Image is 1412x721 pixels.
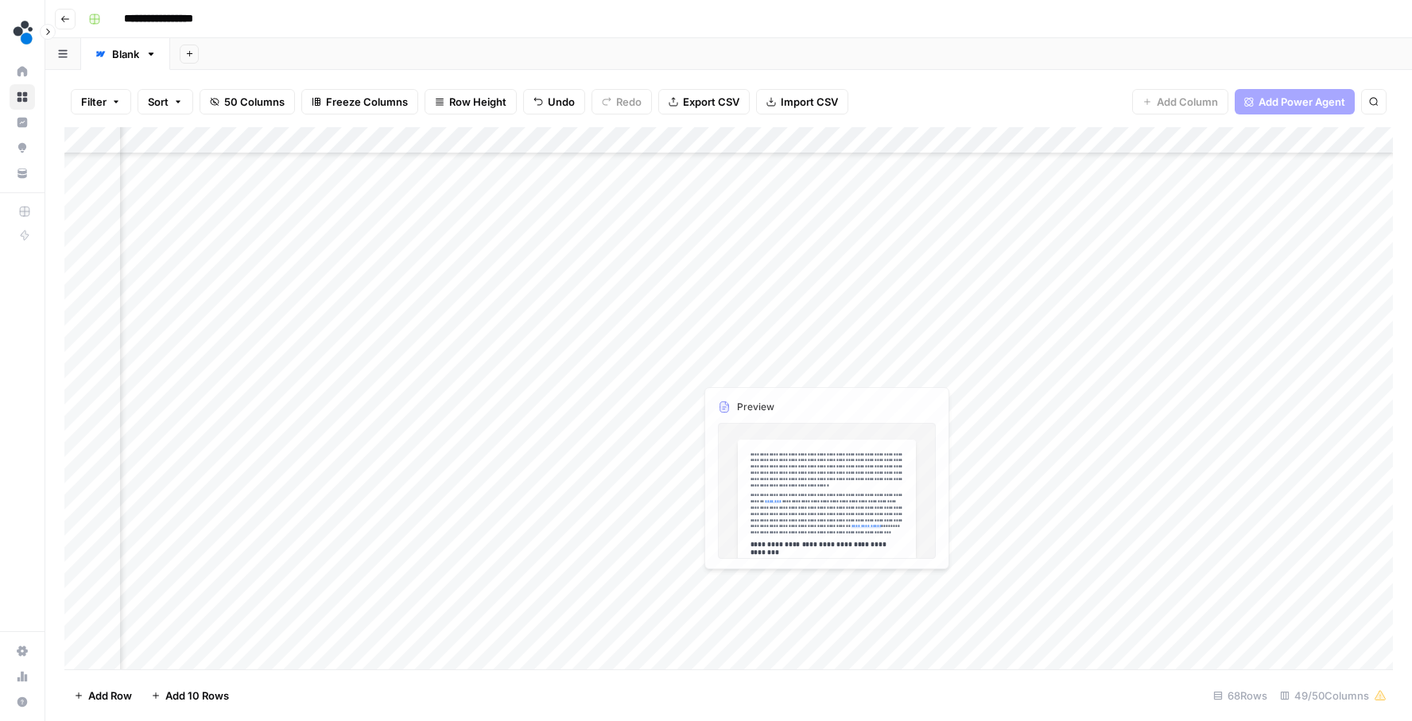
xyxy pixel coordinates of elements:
[81,38,170,70] a: Blank
[523,89,585,114] button: Undo
[142,683,239,708] button: Add 10 Rows
[592,89,652,114] button: Redo
[224,94,285,110] span: 50 Columns
[1132,89,1228,114] button: Add Column
[1235,89,1355,114] button: Add Power Agent
[64,683,142,708] button: Add Row
[148,94,169,110] span: Sort
[1157,94,1218,110] span: Add Column
[10,84,35,110] a: Browse
[200,89,295,114] button: 50 Columns
[301,89,418,114] button: Freeze Columns
[10,638,35,664] a: Settings
[10,664,35,689] a: Usage
[112,46,139,62] div: Blank
[10,110,35,135] a: Insights
[165,688,229,704] span: Add 10 Rows
[425,89,517,114] button: Row Height
[81,94,107,110] span: Filter
[326,94,408,110] span: Freeze Columns
[1259,94,1345,110] span: Add Power Agent
[756,89,848,114] button: Import CSV
[10,689,35,715] button: Help + Support
[71,89,131,114] button: Filter
[781,94,838,110] span: Import CSV
[683,94,739,110] span: Export CSV
[616,94,642,110] span: Redo
[548,94,575,110] span: Undo
[10,13,35,52] button: Workspace: spot.ai
[10,135,35,161] a: Opportunities
[88,688,132,704] span: Add Row
[1207,683,1274,708] div: 68 Rows
[10,59,35,84] a: Home
[138,89,193,114] button: Sort
[449,94,506,110] span: Row Height
[10,18,38,47] img: spot.ai Logo
[1274,683,1393,708] div: 49/50 Columns
[10,161,35,186] a: Your Data
[658,89,750,114] button: Export CSV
